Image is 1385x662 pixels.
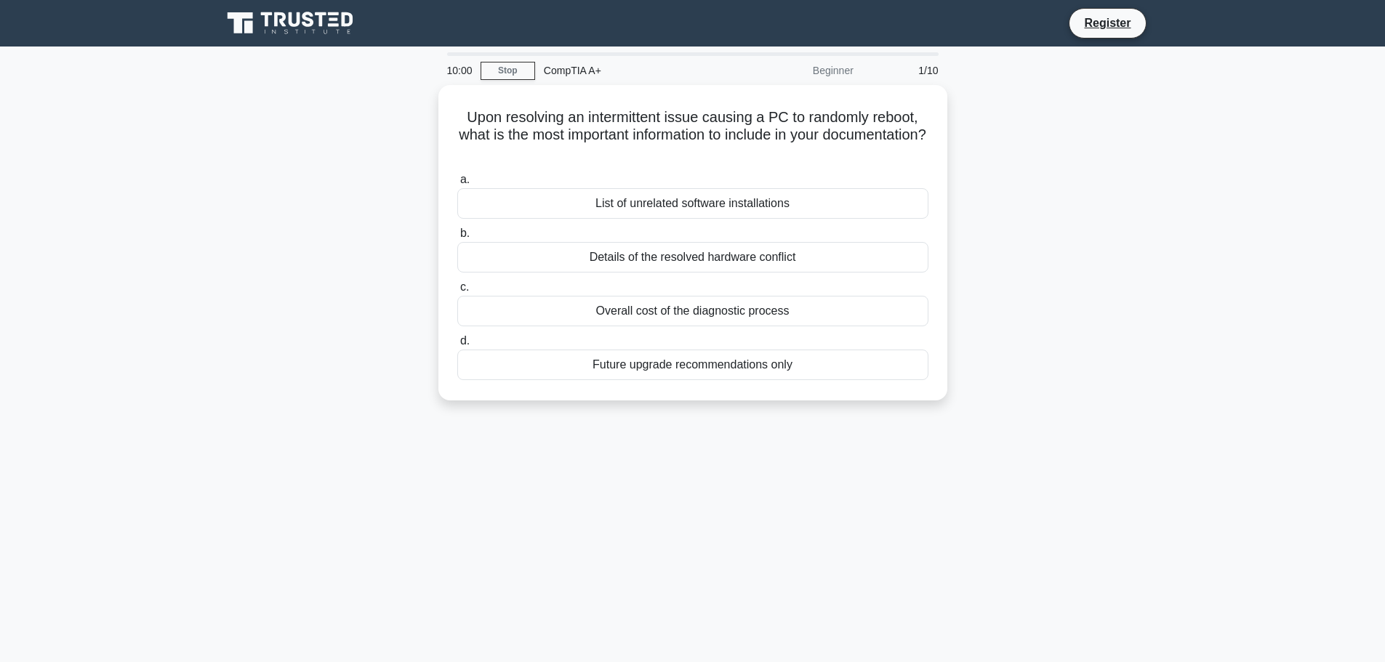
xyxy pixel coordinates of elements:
[535,56,735,85] div: CompTIA A+
[460,227,470,239] span: b.
[481,62,535,80] a: Stop
[1075,14,1139,32] a: Register
[438,56,481,85] div: 10:00
[460,173,470,185] span: a.
[457,242,928,273] div: Details of the resolved hardware conflict
[862,56,947,85] div: 1/10
[735,56,862,85] div: Beginner
[460,334,470,347] span: d.
[456,108,930,162] h5: Upon resolving an intermittent issue causing a PC to randomly reboot, what is the most important ...
[457,296,928,326] div: Overall cost of the diagnostic process
[457,350,928,380] div: Future upgrade recommendations only
[460,280,469,293] span: c.
[457,188,928,219] div: List of unrelated software installations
